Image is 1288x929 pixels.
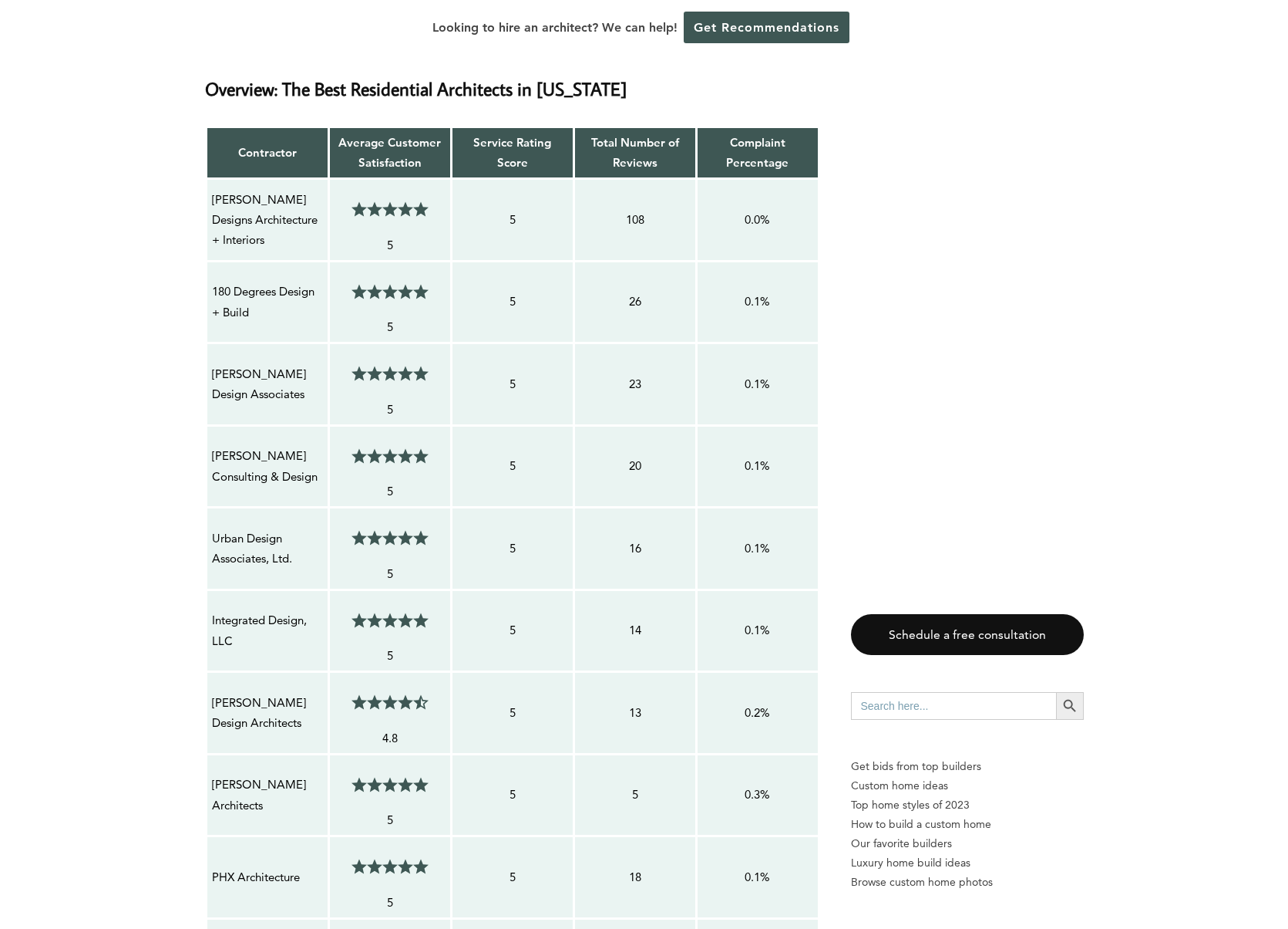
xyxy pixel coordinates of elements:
[212,775,323,816] p: [PERSON_NAME] Architects
[212,190,323,251] p: [PERSON_NAME] Designs Architecture + Interiors
[580,785,691,805] p: 5
[212,446,323,487] p: [PERSON_NAME] Consulting & Design
[702,456,813,476] p: 0.1%
[591,135,679,170] strong: Total Number of Reviews
[212,529,323,569] p: Urban Design Associates, Ltd.
[212,282,323,323] p: 180 Degrees Design + Build
[335,893,446,913] p: 5
[851,834,1084,853] a: Our favorite builders
[457,210,568,230] p: 5
[335,728,446,748] p: 4.8
[702,785,813,805] p: 0.3%
[851,692,1056,720] input: Search here...
[580,292,691,312] p: 26
[726,135,789,170] strong: Complaint Percentage
[457,539,568,559] p: 5
[212,693,323,734] p: [PERSON_NAME] Design Architects
[580,374,691,394] p: 23
[473,135,551,170] strong: Service Rating Score
[457,374,568,394] p: 5
[335,481,446,502] p: 5
[212,364,323,405] p: [PERSON_NAME] Design Associates
[702,703,813,723] p: 0.2%
[212,867,323,887] p: PHX Architecture
[851,853,1084,873] a: Luxury home build ideas
[580,703,691,723] p: 13
[238,145,297,160] strong: Contractor
[851,614,1084,655] a: Schedule a free consultation
[580,456,691,476] p: 20
[702,374,813,394] p: 0.1%
[335,317,446,337] p: 5
[702,210,813,230] p: 0.0%
[335,646,446,666] p: 5
[1061,698,1078,714] svg: Search
[851,815,1084,834] a: How to build a custom home
[580,210,691,230] p: 108
[338,135,441,170] strong: Average Customer Satisfaction
[702,292,813,312] p: 0.1%
[335,564,446,584] p: 5
[457,785,568,805] p: 5
[335,400,446,420] p: 5
[335,235,446,255] p: 5
[851,796,1084,815] a: Top home styles of 2023
[684,12,849,43] a: Get Recommendations
[702,620,813,640] p: 0.1%
[702,539,813,559] p: 0.1%
[851,776,1084,796] a: Custom home ideas
[335,810,446,830] p: 5
[457,456,568,476] p: 5
[457,620,568,640] p: 5
[580,539,691,559] p: 16
[212,610,323,651] p: Integrated Design, LLC
[851,757,1084,776] p: Get bids from top builders
[457,292,568,312] p: 5
[205,76,627,100] strong: Overview: The Best Residential Architects in [US_STATE]
[851,873,1084,892] a: Browse custom home photos
[580,867,691,887] p: 18
[992,818,1270,910] iframe: Drift Widget Chat Controller
[457,703,568,723] p: 5
[580,620,691,640] p: 14
[457,867,568,887] p: 5
[702,867,813,887] p: 0.1%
